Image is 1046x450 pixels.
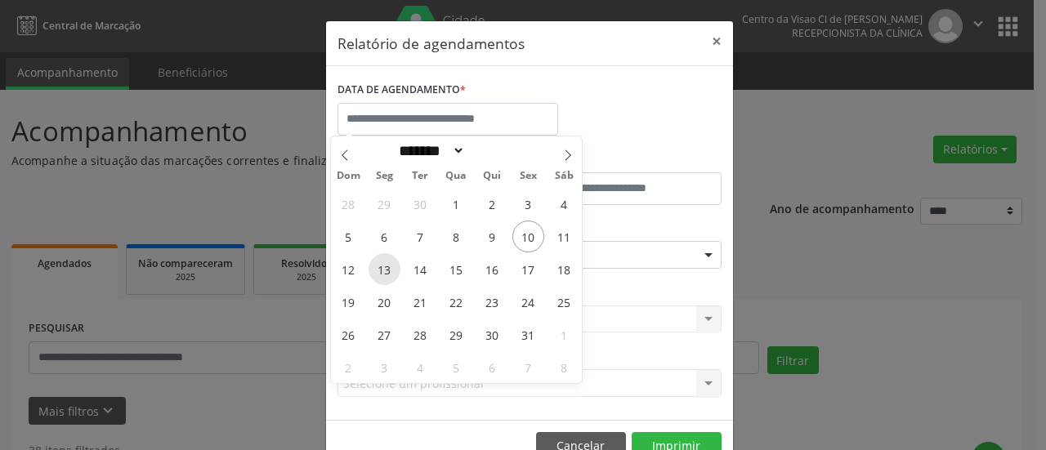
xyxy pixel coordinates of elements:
[548,253,580,285] span: Outubro 18, 2025
[512,286,544,318] span: Outubro 24, 2025
[337,78,466,103] label: DATA DE AGENDAMENTO
[534,147,722,172] label: ATÉ
[512,188,544,220] span: Outubro 3, 2025
[333,253,364,285] span: Outubro 12, 2025
[476,286,508,318] span: Outubro 23, 2025
[512,253,544,285] span: Outubro 17, 2025
[548,221,580,252] span: Outubro 11, 2025
[512,221,544,252] span: Outubro 10, 2025
[440,188,472,220] span: Outubro 1, 2025
[476,188,508,220] span: Outubro 2, 2025
[440,253,472,285] span: Outubro 15, 2025
[476,221,508,252] span: Outubro 9, 2025
[474,171,510,181] span: Qui
[333,351,364,383] span: Novembro 2, 2025
[700,21,733,61] button: Close
[331,171,367,181] span: Dom
[394,142,466,159] select: Month
[369,286,400,318] span: Outubro 20, 2025
[512,319,544,350] span: Outubro 31, 2025
[405,286,436,318] span: Outubro 21, 2025
[510,171,546,181] span: Sex
[369,188,400,220] span: Setembro 29, 2025
[440,221,472,252] span: Outubro 8, 2025
[512,351,544,383] span: Novembro 7, 2025
[438,171,474,181] span: Qua
[476,319,508,350] span: Outubro 30, 2025
[369,351,400,383] span: Novembro 3, 2025
[440,319,472,350] span: Outubro 29, 2025
[405,319,436,350] span: Outubro 28, 2025
[405,351,436,383] span: Novembro 4, 2025
[333,286,364,318] span: Outubro 19, 2025
[369,319,400,350] span: Outubro 27, 2025
[405,221,436,252] span: Outubro 7, 2025
[476,351,508,383] span: Novembro 6, 2025
[337,33,525,54] h5: Relatório de agendamentos
[548,188,580,220] span: Outubro 4, 2025
[405,253,436,285] span: Outubro 14, 2025
[333,221,364,252] span: Outubro 5, 2025
[548,319,580,350] span: Novembro 1, 2025
[369,253,400,285] span: Outubro 13, 2025
[476,253,508,285] span: Outubro 16, 2025
[546,171,582,181] span: Sáb
[548,351,580,383] span: Novembro 8, 2025
[369,221,400,252] span: Outubro 6, 2025
[402,171,438,181] span: Ter
[465,142,519,159] input: Year
[440,351,472,383] span: Novembro 5, 2025
[366,171,402,181] span: Seg
[405,188,436,220] span: Setembro 30, 2025
[333,319,364,350] span: Outubro 26, 2025
[440,286,472,318] span: Outubro 22, 2025
[333,188,364,220] span: Setembro 28, 2025
[548,286,580,318] span: Outubro 25, 2025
